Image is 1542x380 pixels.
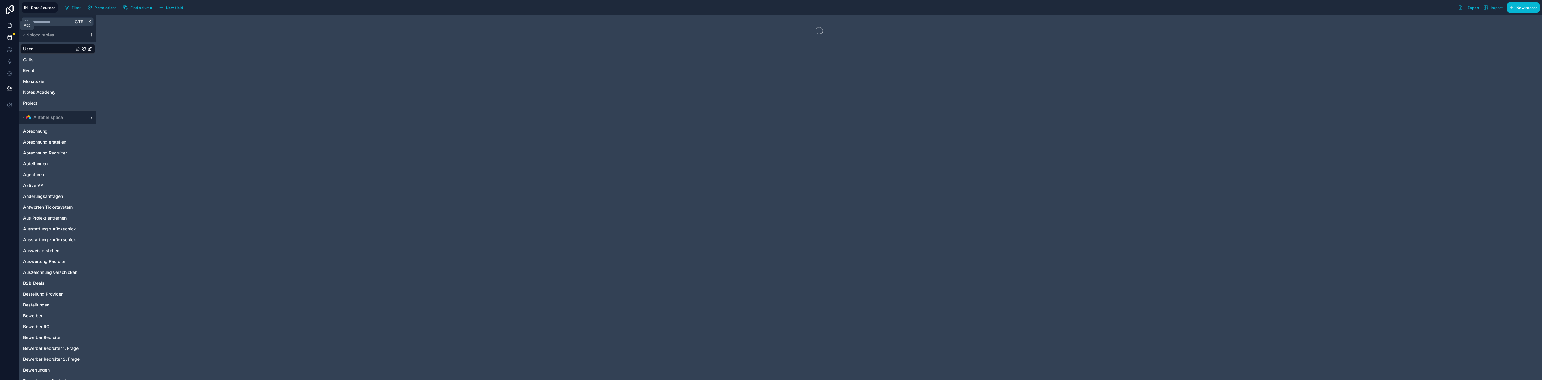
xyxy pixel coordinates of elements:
[1491,5,1503,10] span: Import
[22,2,58,13] button: Data Sources
[1468,5,1479,10] span: Export
[1505,2,1540,13] a: New record
[72,5,81,10] span: Filter
[85,3,118,12] button: Permissions
[166,5,183,10] span: New field
[74,18,86,25] span: Ctrl
[62,3,83,12] button: Filter
[31,5,55,10] span: Data Sources
[95,5,116,10] span: Permissions
[157,3,185,12] button: New field
[87,20,92,24] span: K
[1481,2,1505,13] button: Import
[1507,2,1540,13] button: New record
[1516,5,1537,10] span: New record
[1456,2,1481,13] button: Export
[130,5,152,10] span: Find column
[85,3,121,12] a: Permissions
[24,23,30,28] div: App
[121,3,154,12] button: Find column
